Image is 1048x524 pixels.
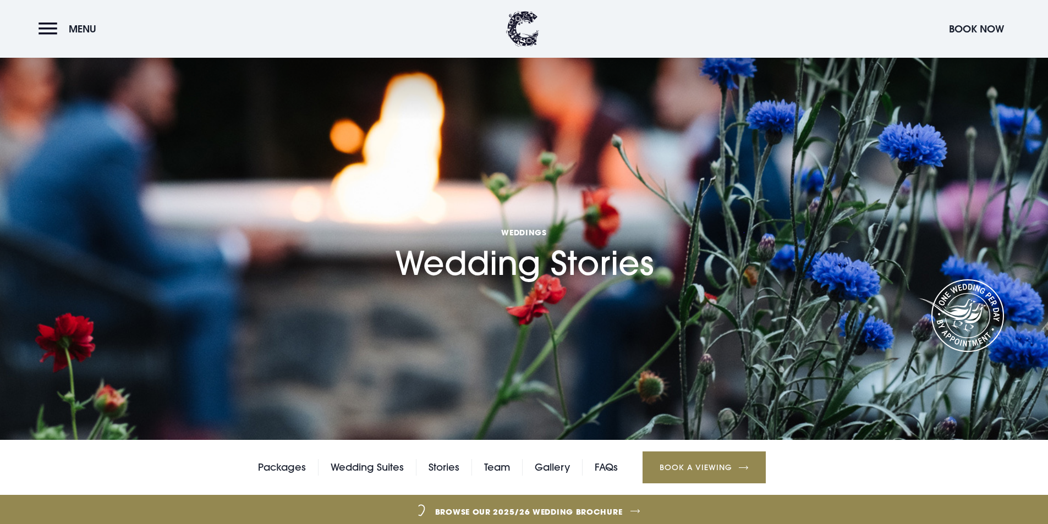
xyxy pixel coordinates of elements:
[395,163,654,283] h1: Wedding Stories
[69,23,96,35] span: Menu
[643,451,766,483] a: Book a Viewing
[331,459,404,476] a: Wedding Suites
[429,459,459,476] a: Stories
[39,17,102,41] button: Menu
[484,459,510,476] a: Team
[943,17,1009,41] button: Book Now
[395,227,654,238] span: Weddings
[258,459,306,476] a: Packages
[506,11,539,47] img: Clandeboye Lodge
[535,459,570,476] a: Gallery
[595,459,618,476] a: FAQs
